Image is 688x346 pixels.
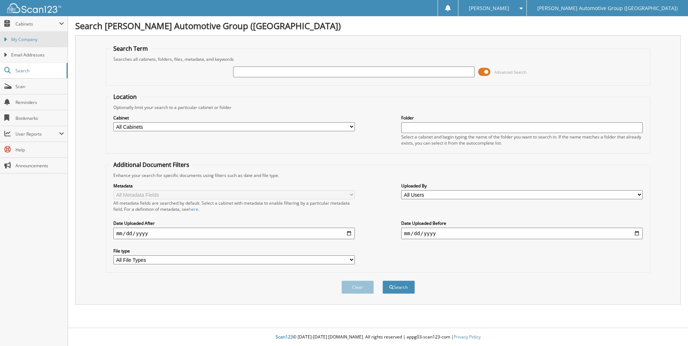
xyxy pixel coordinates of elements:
label: Metadata [113,183,355,189]
a: Privacy Policy [454,334,481,340]
span: Scan [15,83,64,90]
label: File type [113,248,355,254]
div: Searches all cabinets, folders, files, metadata, and keywords [110,56,646,62]
span: Announcements [15,163,64,169]
span: My Company [11,36,64,43]
button: Search [383,281,415,294]
span: Search [15,68,63,74]
label: Folder [401,115,643,121]
label: Uploaded By [401,183,643,189]
iframe: Chat Widget [652,311,688,346]
input: start [113,228,355,239]
label: Date Uploaded After [113,220,355,226]
span: Email Addresses [11,52,64,58]
h1: Search [PERSON_NAME] Automotive Group ([GEOGRAPHIC_DATA]) [75,20,681,32]
span: [PERSON_NAME] Automotive Group ([GEOGRAPHIC_DATA]) [537,6,678,10]
div: Enhance your search for specific documents using filters such as date and file type. [110,172,646,178]
span: Bookmarks [15,115,64,121]
label: Cabinet [113,115,355,121]
input: end [401,228,643,239]
a: here [189,206,198,212]
legend: Additional Document Filters [110,161,193,169]
div: Optionally limit your search to a particular cabinet or folder [110,104,646,110]
img: scan123-logo-white.svg [7,3,61,13]
span: [PERSON_NAME] [469,6,509,10]
span: Advanced Search [494,69,526,75]
div: All metadata fields are searched by default. Select a cabinet with metadata to enable filtering b... [113,200,355,212]
legend: Location [110,93,140,101]
div: © [DATE]-[DATE] [DOMAIN_NAME]. All rights reserved | appg03-scan123-com | [68,328,688,346]
label: Date Uploaded Before [401,220,643,226]
span: Cabinets [15,21,59,27]
button: Clear [341,281,374,294]
div: Select a cabinet and begin typing the name of the folder you want to search in. If the name match... [401,134,643,146]
span: Reminders [15,99,64,105]
span: Scan123 [276,334,293,340]
span: User Reports [15,131,59,137]
span: Help [15,147,64,153]
legend: Search Term [110,45,151,53]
